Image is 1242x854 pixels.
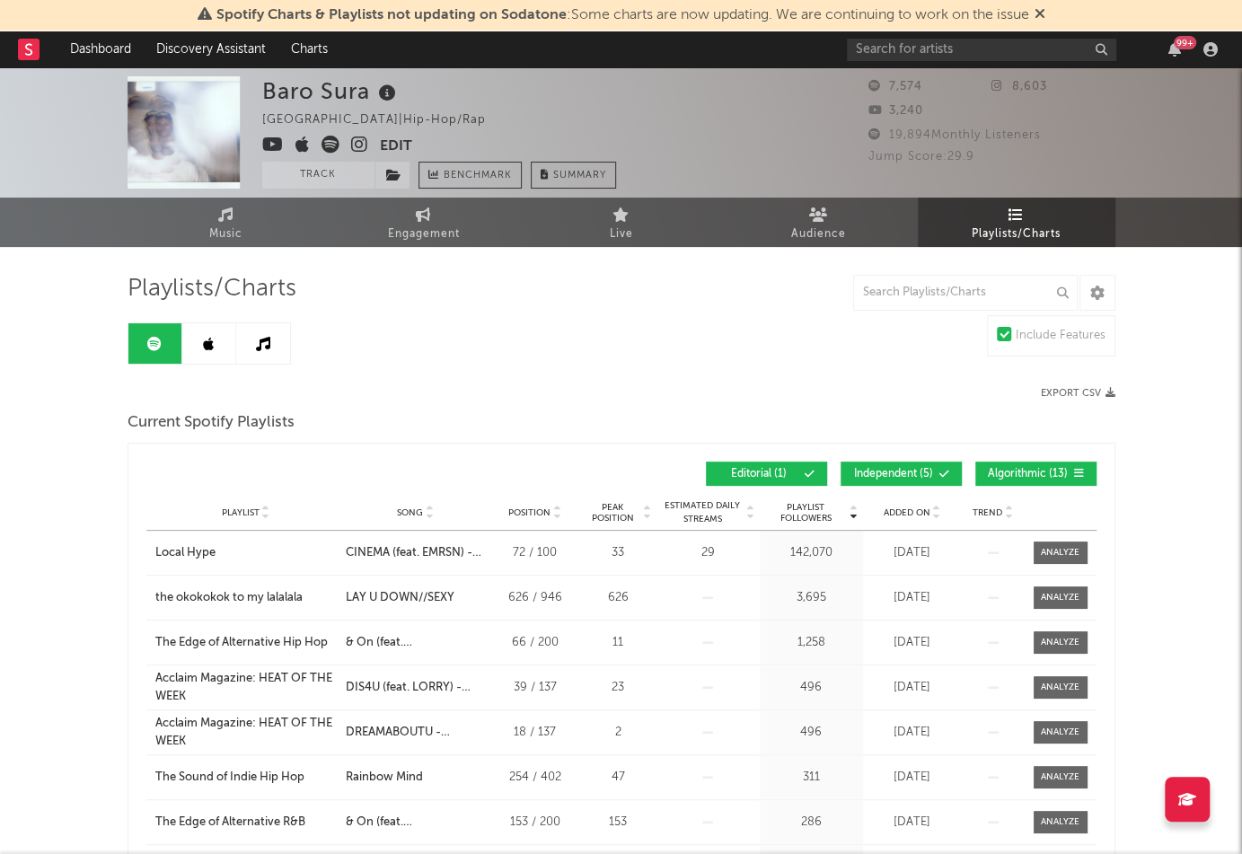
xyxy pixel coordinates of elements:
a: Dashboard [57,31,144,67]
a: Acclaim Magazine: HEAT OF THE WEEK [155,715,337,750]
a: Live [523,198,720,247]
div: 142,070 [764,544,859,562]
div: 311 [764,769,859,787]
div: 33 [585,544,652,562]
a: the okokokok to my lalalala [155,589,337,607]
div: 286 [764,814,859,832]
span: Editorial ( 1 ) [718,469,800,480]
a: Charts [278,31,340,67]
span: Current Spotify Playlists [128,412,295,434]
div: [DATE] [868,589,957,607]
div: 153 / 200 [495,814,576,832]
span: Benchmark [444,165,512,187]
div: [DATE] [868,814,957,832]
div: & On (feat. [GEOGRAPHIC_DATA]) [346,814,486,832]
div: Include Features [1016,325,1105,347]
span: Music [209,224,242,245]
div: 2 [585,724,652,742]
span: Summary [553,171,606,180]
div: 254 / 402 [495,769,576,787]
span: Engagement [388,224,460,245]
button: Editorial(1) [706,462,827,486]
span: Playlist Followers [764,502,848,524]
a: The Edge of Alternative R&B [155,814,337,832]
div: LAY U DOWN//SEXY [346,589,454,607]
button: Summary [531,162,616,189]
span: 3,240 [868,105,923,117]
div: [DATE] [868,544,957,562]
span: Song [397,507,423,518]
div: DREAMABOUTU - SILENTJAY RMX 003 [346,724,486,742]
div: [DATE] [868,679,957,697]
div: [DATE] [868,724,957,742]
div: 1,258 [764,634,859,652]
span: Live [610,224,633,245]
div: & On (feat. [GEOGRAPHIC_DATA]) [346,634,486,652]
div: [GEOGRAPHIC_DATA] | Hip-Hop/Rap [262,110,506,131]
div: 626 [585,589,652,607]
div: [DATE] [868,769,957,787]
a: Discovery Assistant [144,31,278,67]
div: 3,695 [764,589,859,607]
button: Track [262,162,374,189]
span: Spotify Charts & Playlists not updating on Sodatone [216,8,567,22]
div: 11 [585,634,652,652]
span: Peak Position [585,502,641,524]
div: 47 [585,769,652,787]
span: 7,574 [868,81,922,92]
div: DIS4U (feat. LORRY) - SILENTJAY RMX 002 [346,679,486,697]
div: 626 / 946 [495,589,576,607]
button: Edit [380,136,412,158]
span: 19,894 Monthly Listeners [868,129,1041,141]
button: 99+ [1168,42,1181,57]
a: Music [128,198,325,247]
span: 8,603 [991,81,1047,92]
div: 18 / 137 [495,724,576,742]
span: Dismiss [1035,8,1045,22]
div: 72 / 100 [495,544,576,562]
div: Rainbow Mind [346,769,423,787]
span: Jump Score: 29.9 [868,151,974,163]
span: Trend [973,507,1002,518]
div: 496 [764,679,859,697]
div: CINEMA (feat. EMRSN) - SILENTJAY RMX 002 [346,544,486,562]
div: The Edge of Alternative Hip Hop [155,634,328,652]
a: The Sound of Indie Hip Hop [155,769,337,787]
div: 39 / 137 [495,679,576,697]
a: Audience [720,198,918,247]
input: Search for artists [847,39,1116,61]
span: Audience [791,224,846,245]
button: Export CSV [1041,388,1115,399]
a: Benchmark [418,162,522,189]
span: Added On [884,507,930,518]
div: 29 [661,544,755,562]
button: Algorithmic(13) [975,462,1097,486]
div: the okokokok to my lalalala [155,589,303,607]
span: Position [508,507,551,518]
span: Playlists/Charts [972,224,1061,245]
div: [DATE] [868,634,957,652]
button: Independent(5) [841,462,962,486]
div: The Edge of Alternative R&B [155,814,305,832]
div: 23 [585,679,652,697]
div: Baro Sura [262,76,401,106]
div: 99 + [1174,36,1196,49]
div: 496 [764,724,859,742]
div: 66 / 200 [495,634,576,652]
a: Acclaim Magazine: HEAT OF THE WEEK [155,670,337,705]
span: Algorithmic ( 13 ) [987,469,1070,480]
span: Playlist [222,507,260,518]
div: The Sound of Indie Hip Hop [155,769,304,787]
span: Estimated Daily Streams [661,499,744,526]
div: 153 [585,814,652,832]
input: Search Playlists/Charts [853,275,1078,311]
span: Independent ( 5 ) [852,469,935,480]
a: The Edge of Alternative Hip Hop [155,634,337,652]
a: Engagement [325,198,523,247]
span: : Some charts are now updating. We are continuing to work on the issue [216,8,1029,22]
div: Local Hype [155,544,216,562]
a: Local Hype [155,544,337,562]
span: Playlists/Charts [128,278,296,300]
